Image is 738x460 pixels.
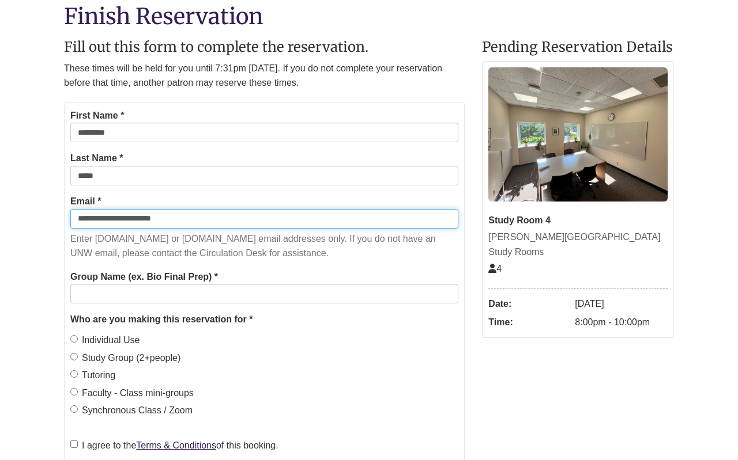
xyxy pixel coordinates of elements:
[70,368,115,383] label: Tutoring
[488,313,569,332] dt: Time:
[488,213,668,228] div: Study Room 4
[70,388,78,396] input: Faculty - Class mini-groups
[575,295,668,313] dd: [DATE]
[488,67,668,202] img: Study Room 4
[70,333,140,348] label: Individual Use
[70,440,78,448] input: I agree to theTerms & Conditionsof this booking.
[70,405,78,413] input: Synchronous Class / Zoom
[64,40,465,55] h2: Fill out this form to complete the reservation.
[70,370,78,378] input: Tutoring
[575,313,668,332] dd: 8:00pm - 10:00pm
[70,231,458,261] p: Enter [DOMAIN_NAME] or [DOMAIN_NAME] email addresses only. If you do not have an UNW email, pleas...
[64,4,674,28] h1: Finish Reservation
[70,312,458,327] legend: Who are you making this reservation for *
[70,194,101,209] label: Email *
[136,440,216,450] a: Terms & Conditions
[70,353,78,360] input: Study Group (2+people)
[488,295,569,313] dt: Date:
[482,40,674,55] h2: Pending Reservation Details
[70,108,124,123] label: First Name *
[70,351,180,366] label: Study Group (2+people)
[64,61,465,90] p: These times will be held for you until 7:31pm [DATE]. If you do not complete your reservation bef...
[70,403,193,418] label: Synchronous Class / Zoom
[488,230,668,259] div: [PERSON_NAME][GEOGRAPHIC_DATA] Study Rooms
[488,264,502,273] span: The capacity of this space
[70,438,278,453] label: I agree to the of this booking.
[70,151,123,166] label: Last Name *
[70,386,194,401] label: Faculty - Class mini-groups
[70,269,218,284] label: Group Name (ex. Bio Final Prep) *
[70,335,78,343] input: Individual Use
